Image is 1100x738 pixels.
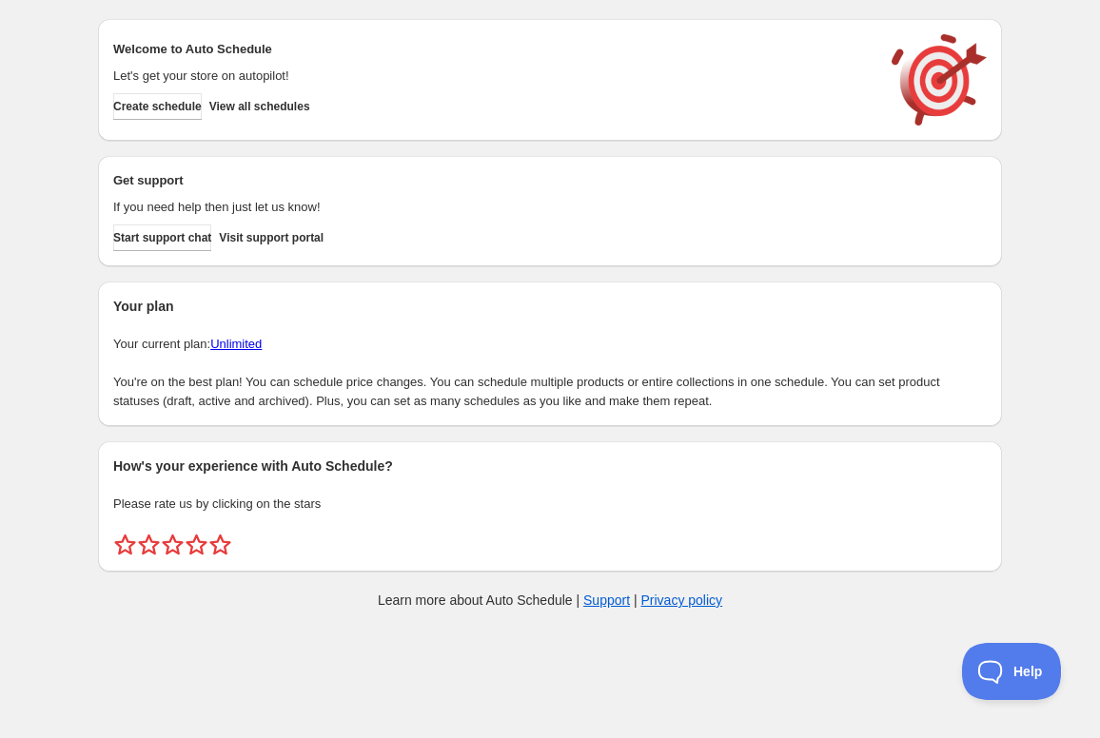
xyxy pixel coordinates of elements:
[113,224,211,251] a: Start support chat
[113,99,202,114] span: Create schedule
[113,495,987,514] p: Please rate us by clicking on the stars
[113,297,987,316] h2: Your plan
[113,67,873,86] p: Let's get your store on autopilot!
[219,230,324,245] span: Visit support portal
[962,643,1062,700] iframe: Toggle Customer Support
[641,592,723,608] a: Privacy policy
[113,373,987,411] p: You're on the best plan! You can schedule price changes. You can schedule multiple products or en...
[113,335,987,354] p: Your current plan:
[209,93,310,120] button: View all schedules
[210,337,262,351] a: Unlimited
[113,40,873,59] h2: Welcome to Auto Schedule
[209,99,310,114] span: View all schedules
[219,224,324,251] a: Visit support portal
[378,591,722,610] p: Learn more about Auto Schedule | |
[113,198,873,217] p: If you need help then just let us know!
[113,171,873,190] h2: Get support
[113,456,987,476] h2: How's your experience with Auto Schedule?
[113,230,211,245] span: Start support chat
[113,93,202,120] button: Create schedule
[583,592,630,608] a: Support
